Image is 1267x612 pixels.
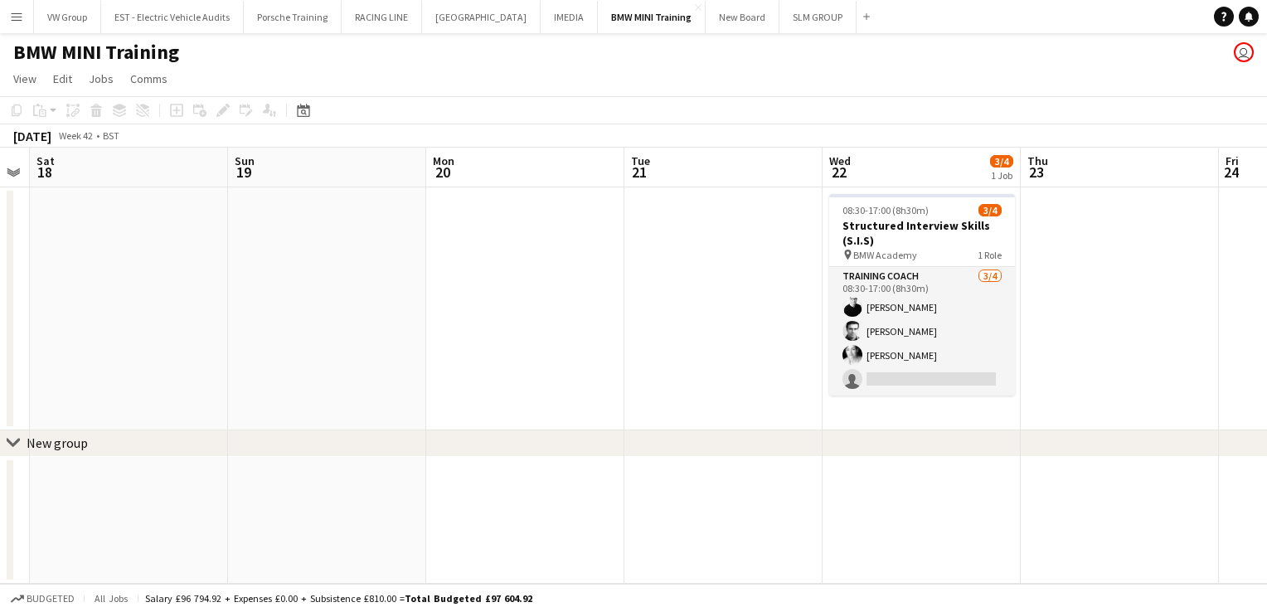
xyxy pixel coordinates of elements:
[46,68,79,90] a: Edit
[7,68,43,90] a: View
[13,40,179,65] h1: BMW MINI Training
[842,204,929,216] span: 08:30-17:00 (8h30m)
[55,129,96,142] span: Week 42
[779,1,857,33] button: SLM GROUP
[145,592,532,605] div: Salary £96 794.92 + Expenses £0.00 + Subsistence £810.00 =
[853,249,917,261] span: BMW Academy
[631,153,650,168] span: Tue
[422,1,541,33] button: [GEOGRAPHIC_DATA]
[89,71,114,86] span: Jobs
[82,68,120,90] a: Jobs
[244,1,342,33] button: Porsche Training
[978,249,1002,261] span: 1 Role
[1223,163,1239,182] span: 24
[13,128,51,144] div: [DATE]
[829,153,851,168] span: Wed
[430,163,454,182] span: 20
[978,204,1002,216] span: 3/4
[1025,163,1048,182] span: 23
[598,1,706,33] button: BMW MINI Training
[232,163,255,182] span: 19
[1226,153,1239,168] span: Fri
[101,1,244,33] button: EST - Electric Vehicle Audits
[27,593,75,605] span: Budgeted
[829,218,1015,248] h3: Structured Interview Skills (S.I.S)
[433,153,454,168] span: Mon
[235,153,255,168] span: Sun
[34,1,101,33] button: VW Group
[103,129,119,142] div: BST
[706,1,779,33] button: New Board
[991,169,1012,182] div: 1 Job
[130,71,167,86] span: Comms
[8,590,77,608] button: Budgeted
[827,163,851,182] span: 22
[629,163,650,182] span: 21
[13,71,36,86] span: View
[1234,42,1254,62] app-user-avatar: Lisa Fretwell
[829,194,1015,396] app-job-card: 08:30-17:00 (8h30m)3/4Structured Interview Skills (S.I.S) BMW Academy1 RoleTraining Coach3/408:30...
[1027,153,1048,168] span: Thu
[541,1,598,33] button: IMEDIA
[342,1,422,33] button: RACING LINE
[34,163,55,182] span: 18
[405,592,532,605] span: Total Budgeted £97 604.92
[829,267,1015,396] app-card-role: Training Coach3/408:30-17:00 (8h30m)[PERSON_NAME][PERSON_NAME][PERSON_NAME]
[990,155,1013,168] span: 3/4
[124,68,174,90] a: Comms
[36,153,55,168] span: Sat
[53,71,72,86] span: Edit
[27,435,88,451] div: New group
[91,592,131,605] span: All jobs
